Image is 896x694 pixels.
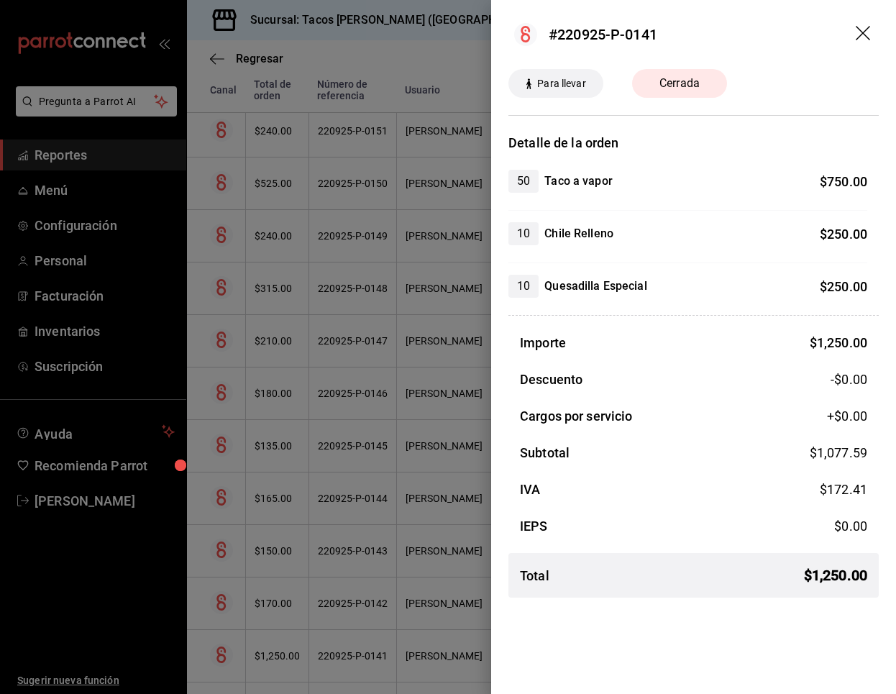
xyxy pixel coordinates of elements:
[651,75,708,92] span: Cerrada
[520,333,566,352] h3: Importe
[520,443,570,462] h3: Subtotal
[531,76,591,91] span: Para llevar
[820,279,867,294] span: $ 250.00
[834,519,867,534] span: $ 0.00
[820,174,867,189] span: $ 750.00
[856,26,873,43] button: drag
[508,225,539,242] span: 10
[520,406,633,426] h3: Cargos por servicio
[520,370,582,389] h3: Descuento
[820,482,867,497] span: $ 172.41
[544,173,613,190] h4: Taco a vapor
[520,566,549,585] h3: Total
[508,133,879,152] h3: Detalle de la orden
[544,278,647,295] h4: Quesadilla Especial
[831,370,867,389] span: -$0.00
[508,278,539,295] span: 10
[520,516,548,536] h3: IEPS
[827,406,867,426] span: +$ 0.00
[520,480,540,499] h3: IVA
[820,227,867,242] span: $ 250.00
[508,173,539,190] span: 50
[804,565,867,586] span: $ 1,250.00
[810,445,867,460] span: $ 1,077.59
[544,225,613,242] h4: Chile Relleno
[810,335,867,350] span: $ 1,250.00
[549,24,657,45] div: #220925-P-0141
